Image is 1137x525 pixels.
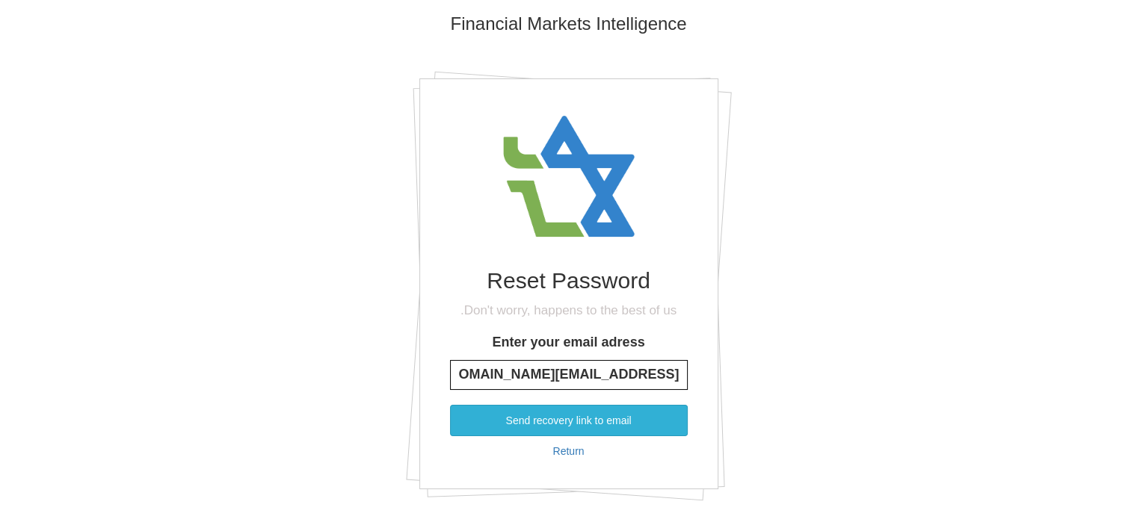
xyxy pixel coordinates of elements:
[450,268,688,293] h1: Reset Password
[450,333,688,390] label: Enter your email adress
[552,445,584,457] a: Return
[450,304,688,318] h4: Don't worry, happens to the best of us.
[494,102,644,253] img: avatar
[450,405,688,436] button: Send recovery link to email
[132,14,1006,34] h3: Financial Markets Intelligence
[450,360,688,390] input: Enter your email adress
